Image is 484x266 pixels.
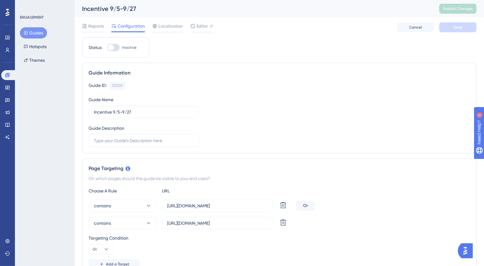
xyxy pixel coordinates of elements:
[89,124,124,132] div: Guide Description
[196,22,208,30] span: Editor
[20,27,47,38] button: Guides
[122,45,136,50] span: Inactive
[89,82,107,90] div: Guide ID:
[89,234,470,242] div: Targeting Condition
[159,22,183,30] span: Localization
[20,41,50,52] button: Hotspots
[20,15,44,20] div: ENGAGEMENT
[93,247,97,252] span: Or
[89,96,113,103] div: Guide Name
[89,187,157,195] div: Choose A Rule
[439,4,477,14] button: Publish Changes
[94,219,111,227] span: contains
[89,217,157,229] button: contains
[112,83,122,88] div: 151209
[167,202,267,209] input: yourwebsite.com/path
[43,3,45,8] div: 1
[397,22,434,32] button: Cancel
[94,137,194,144] input: Type your Guide’s Description here
[20,55,48,66] button: Themes
[15,2,39,9] span: Need Help?
[162,187,230,195] div: URL
[439,22,477,32] button: Save
[94,202,111,210] span: contains
[118,22,145,30] span: Configuration
[296,201,315,211] div: Or
[88,22,104,30] span: Reports
[89,69,470,77] div: Guide Information
[89,165,470,172] div: Page Targeting
[82,4,424,13] div: Incentive 9/5-9/27
[89,200,157,212] button: contains
[94,109,194,115] input: Type your Guide’s Name here
[454,25,462,30] span: Save
[443,6,473,11] span: Publish Changes
[89,44,102,51] div: Status:
[89,175,470,182] div: On which pages should the guide be visible to your end users?
[409,25,422,30] span: Cancel
[89,244,113,254] button: Or
[167,220,267,227] input: yourwebsite.com/path
[458,241,477,260] iframe: UserGuiding AI Assistant Launcher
